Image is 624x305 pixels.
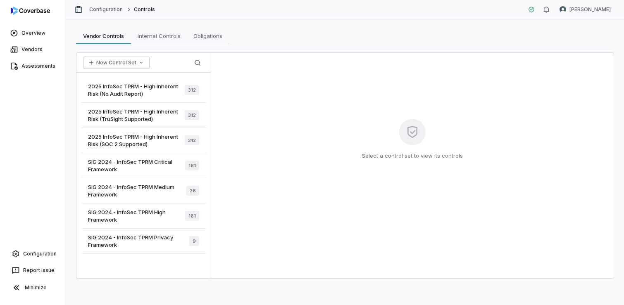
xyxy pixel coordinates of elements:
[3,279,62,296] button: Minimize
[88,108,185,123] span: 2025 InfoSec TPRM - High Inherent Risk (TruSight Supported)
[2,42,64,57] a: Vendors
[185,211,199,221] span: 161
[185,85,199,95] span: 312
[88,208,185,223] span: SIG 2024 - InfoSec TPRM High Framework
[83,57,150,69] button: New Control Set
[80,31,127,41] span: Vendor Controls
[81,153,206,178] a: SIG 2024 - InfoSec TPRM Critical Framework161
[134,6,155,13] span: Controls
[81,128,206,153] a: 2025 InfoSec TPRM - High Inherent Risk (SOC 2 Supported)312
[185,135,199,145] span: 312
[362,152,463,160] p: Select a control set to view its controls
[2,59,64,73] a: Assessments
[134,31,184,41] span: Internal Controls
[11,7,50,15] img: logo-D7KZi-bG.svg
[185,161,199,170] span: 161
[81,78,206,103] a: 2025 InfoSec TPRM - High Inherent Risk (No Audit Report)312
[88,183,186,198] span: SIG 2024 - InfoSec TPRM Medium Framework
[560,6,566,13] img: Curtis Nohl avatar
[88,158,185,173] span: SIG 2024 - InfoSec TPRM Critical Framework
[89,6,123,13] a: Configuration
[88,133,185,148] span: 2025 InfoSec TPRM - High Inherent Risk (SOC 2 Supported)
[555,3,616,16] button: Curtis Nohl avatar[PERSON_NAME]
[185,110,199,120] span: 312
[81,103,206,128] a: 2025 InfoSec TPRM - High Inherent Risk (TruSight Supported)312
[2,26,64,40] a: Overview
[189,236,199,246] span: 9
[3,263,62,278] button: Report Issue
[88,83,185,97] span: 2025 InfoSec TPRM - High Inherent Risk (No Audit Report)
[81,203,206,229] a: SIG 2024 - InfoSec TPRM High Framework161
[569,6,611,13] span: [PERSON_NAME]
[186,186,199,196] span: 26
[81,178,206,203] a: SIG 2024 - InfoSec TPRM Medium Framework26
[81,229,206,254] a: SIG 2024 - InfoSec TPRM Privacy Framework9
[88,234,189,248] span: SIG 2024 - InfoSec TPRM Privacy Framework
[190,31,226,41] span: Obligations
[3,246,62,261] a: Configuration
